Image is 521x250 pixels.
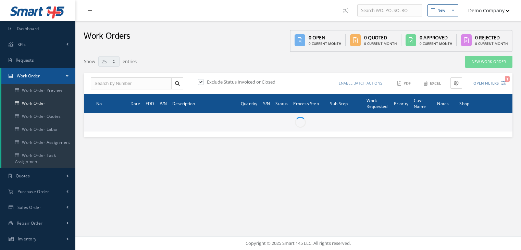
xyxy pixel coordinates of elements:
button: New [427,4,458,16]
div: 0 Rejected [475,34,508,41]
div: 0 Open [309,34,341,41]
a: New Work Order [465,56,512,68]
span: Notes [437,100,449,107]
span: S/N [263,100,270,107]
div: 0 Quoted [364,34,397,41]
span: P/N [160,100,167,107]
div: 0 Current Month [309,41,341,46]
button: Demo Company [462,4,510,17]
a: Work Order Labor [1,123,75,136]
span: KPIs [17,41,26,47]
span: Shop [459,100,469,107]
span: Repair Order [17,220,43,226]
div: Exclude Status Invoiced or Closed [197,79,298,87]
button: Open Filters1 [467,78,506,89]
input: Search by Number [91,77,172,90]
span: 1 [505,76,510,82]
span: Quotes [16,173,30,179]
a: Work Order Assignment [1,136,75,149]
a: Work Order [1,68,75,84]
a: Work Order Preview [1,84,75,97]
span: Cust Name [414,97,426,109]
div: New [437,8,445,13]
span: Sales Order [17,204,41,210]
span: Dashboard [17,26,39,32]
div: 0 Current Month [475,41,508,46]
div: 0 Approved [420,34,452,41]
input: Search WO, PO, SO, RO [357,4,422,17]
label: entries [123,55,137,65]
a: Work Order Quotes [1,110,75,123]
span: Description [172,100,195,107]
label: Exclude Status Invoiced or Closed [205,79,275,85]
span: Work Requested [367,97,387,109]
a: Work Order [1,97,75,110]
span: Date [131,100,140,107]
span: Sub-Step [330,100,348,107]
button: Enable batch actions [332,77,389,89]
h2: Work Orders [84,31,131,41]
div: 0 Current Month [420,41,452,46]
a: Work Order Task Assignment [1,149,75,168]
span: No [96,100,102,107]
span: Requests [16,57,34,63]
div: Copyright © 2025 Smart 145 LLC. All rights reserved. [82,240,514,247]
span: EDD [146,100,154,107]
button: PDF [394,77,415,89]
span: Status [275,100,288,107]
label: Show [84,55,95,65]
span: Purchase Order [17,189,49,195]
span: Process Step [293,100,319,107]
span: Inventory [18,236,37,242]
button: Excel [420,77,445,89]
span: Work Order [17,73,40,79]
span: Priority [394,100,408,107]
div: 0 Current Month [364,41,397,46]
span: Quantity [241,100,258,107]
